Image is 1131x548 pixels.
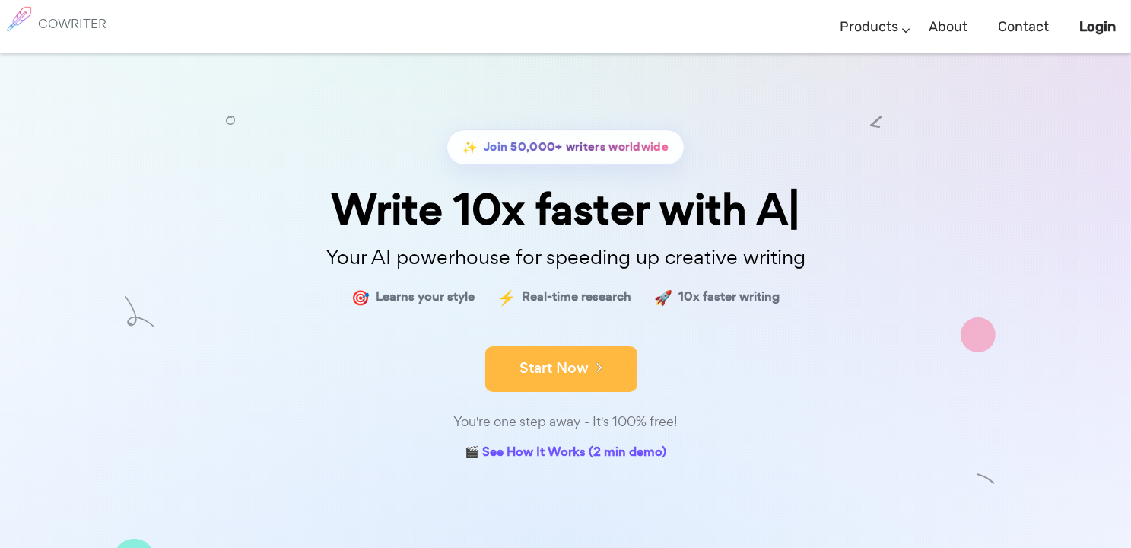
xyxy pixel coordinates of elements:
b: Login [1079,18,1116,35]
p: Your AI powerhouse for speeding up creative writing [186,241,946,274]
div: Write 10x faster with A [186,188,946,231]
a: Products [840,5,898,49]
span: Real-time research [522,286,631,308]
img: shape [961,317,996,352]
div: You're one step away - It's 100% free! [186,411,946,433]
span: 🚀 [654,286,672,308]
span: 🎯 [351,286,370,308]
span: 10x faster writing [678,286,780,308]
span: ✨ [462,136,478,158]
a: Login [1079,5,1116,49]
h6: COWRITER [38,17,106,30]
img: shape [977,474,996,493]
span: Join 50,000+ writers worldwide [484,136,669,158]
button: Start Now [485,346,637,392]
span: ⚡ [497,286,516,308]
span: Learns your style [376,286,475,308]
a: Contact [998,5,1049,49]
img: shape [125,301,154,332]
a: About [929,5,967,49]
a: 🎬 See How It Works (2 min demo) [465,441,666,465]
